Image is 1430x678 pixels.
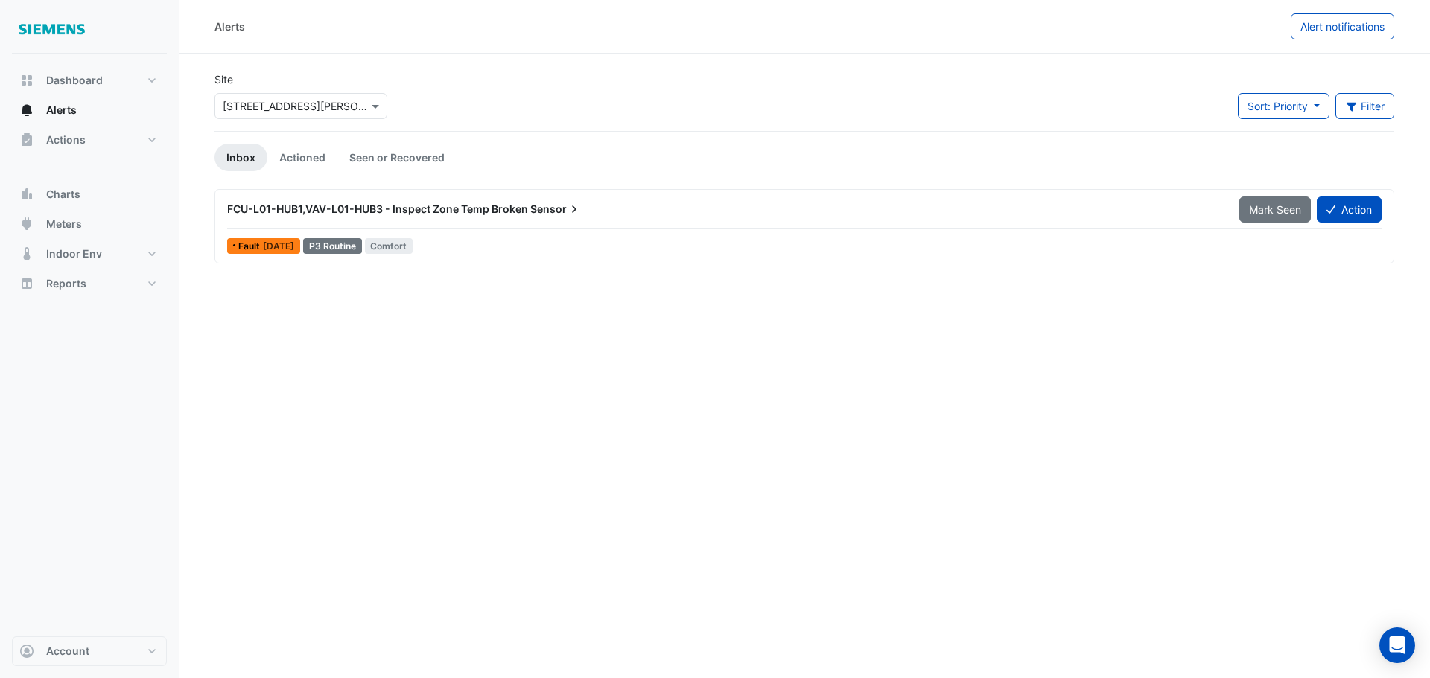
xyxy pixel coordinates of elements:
span: Reports [46,276,86,291]
span: Alerts [46,103,77,118]
button: Alert notifications [1291,13,1394,39]
button: Sort: Priority [1238,93,1329,119]
div: P3 Routine [303,238,362,254]
span: Sensor [530,202,582,217]
span: FCU-L01-HUB1,VAV-L01-HUB3 - Inspect Zone Temp Broken [227,202,528,215]
button: Dashboard [12,65,167,95]
span: Alert notifications [1300,20,1385,33]
span: Sort: Priority [1248,100,1308,112]
button: Alerts [12,95,167,125]
button: Meters [12,209,167,239]
app-icon: Alerts [19,103,34,118]
app-icon: Reports [19,276,34,291]
span: Comfort [365,238,413,254]
app-icon: Dashboard [19,73,34,88]
a: Actioned [267,144,337,171]
span: Actions [46,132,86,147]
span: Meters [46,217,82,231]
button: Actions [12,125,167,155]
button: Account [12,636,167,666]
div: Alerts [214,19,245,34]
span: Charts [46,187,80,202]
button: Action [1317,196,1382,223]
app-icon: Actions [19,132,34,147]
div: Open Intercom Messenger [1379,627,1415,663]
a: Inbox [214,144,267,171]
img: Company Logo [18,12,85,42]
span: Mark Seen [1249,203,1301,216]
app-icon: Indoor Env [19,246,34,261]
label: Site [214,71,233,87]
app-icon: Charts [19,187,34,202]
span: Account [46,644,89,659]
app-icon: Meters [19,217,34,231]
a: Seen or Recovered [337,144,457,171]
span: Wed 10-Sep-2025 07:15 AEST [263,240,294,252]
button: Reports [12,269,167,298]
span: Indoor Env [46,246,102,261]
button: Mark Seen [1239,196,1311,223]
span: Fault [238,242,263,251]
button: Charts [12,179,167,209]
button: Indoor Env [12,239,167,269]
span: Dashboard [46,73,103,88]
button: Filter [1335,93,1395,119]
